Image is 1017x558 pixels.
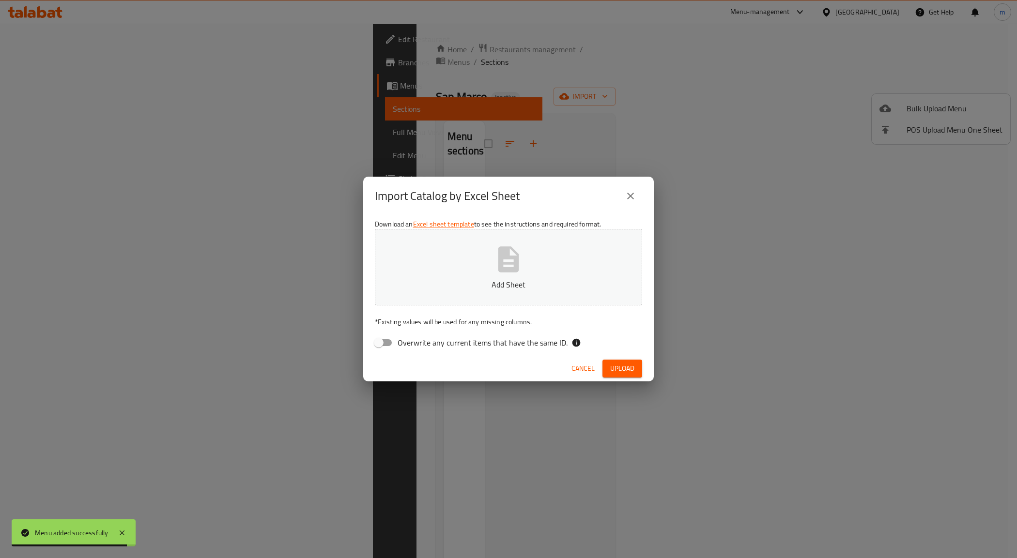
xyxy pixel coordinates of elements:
[571,362,595,375] span: Cancel
[398,337,568,348] span: Overwrite any current items that have the same ID.
[363,215,654,356] div: Download an to see the instructions and required format.
[35,528,108,538] div: Menu added successfully
[375,188,520,204] h2: Import Catalog by Excel Sheet
[619,184,642,208] button: close
[375,317,642,327] p: Existing values will be used for any missing columns.
[390,279,627,290] p: Add Sheet
[568,360,599,377] button: Cancel
[610,362,634,375] span: Upload
[602,360,642,377] button: Upload
[571,338,581,347] svg: If the overwrite option isn't selected, then the items that match an existing ID will be ignored ...
[375,229,642,305] button: Add Sheet
[413,218,474,230] a: Excel sheet template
